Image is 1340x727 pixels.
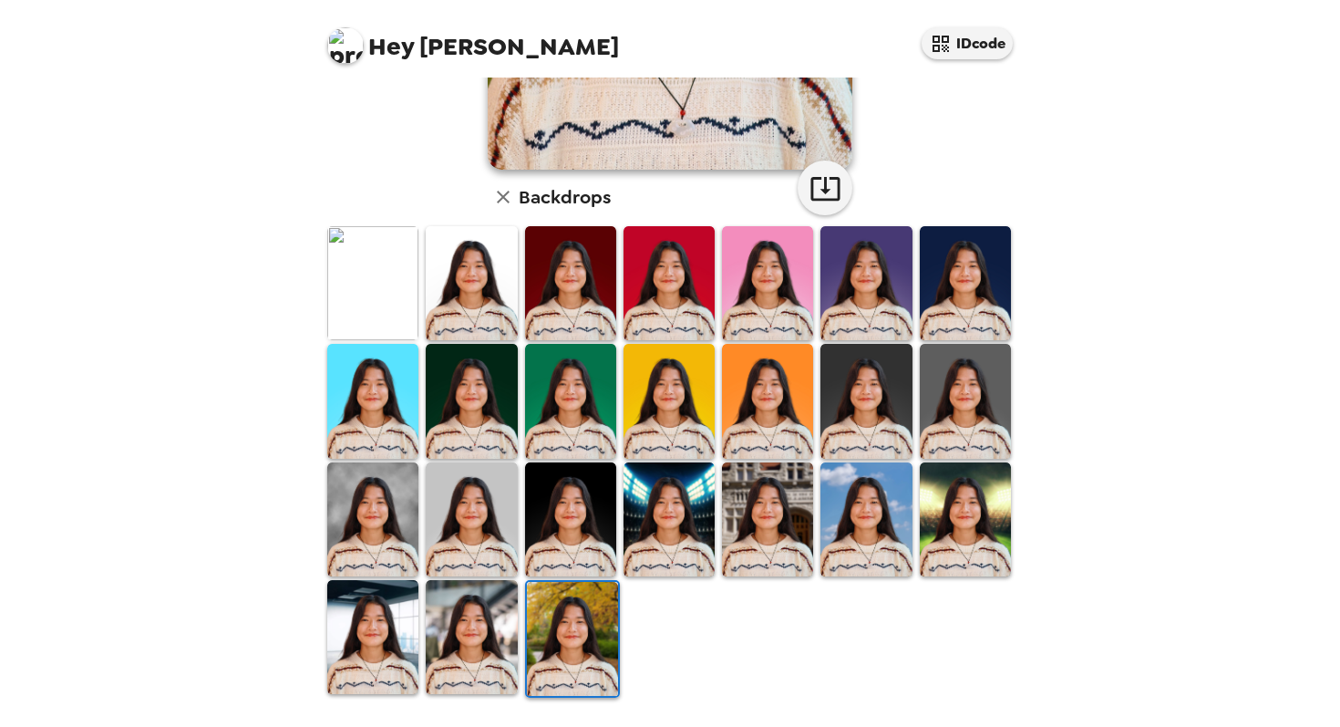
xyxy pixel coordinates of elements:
[519,182,611,212] h6: Backdrops
[327,18,619,59] span: [PERSON_NAME]
[922,27,1013,59] button: IDcode
[327,27,364,64] img: profile pic
[327,226,418,340] img: Original
[368,30,414,63] span: Hey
